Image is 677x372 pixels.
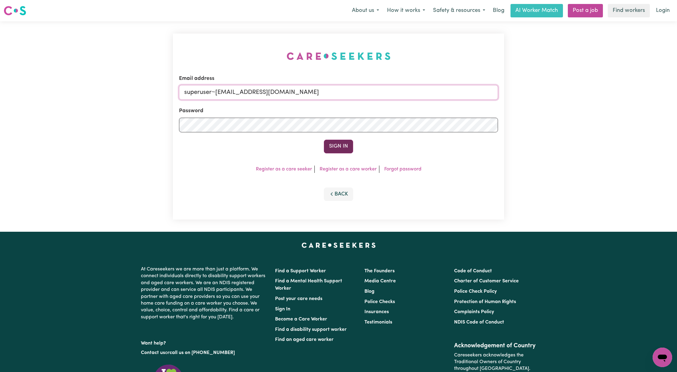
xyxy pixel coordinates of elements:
a: Protection of Human Rights [454,299,516,304]
a: Register as a care seeker [256,167,312,172]
a: Post a job [568,4,603,17]
a: Police Check Policy [454,289,497,294]
button: Sign In [324,140,353,153]
a: Blog [489,4,508,17]
label: Password [179,107,203,115]
p: At Careseekers we are more than just a platform. We connect individuals directly to disability su... [141,263,268,323]
label: Email address [179,75,214,83]
p: or [141,347,268,359]
a: NDIS Code of Conduct [454,320,504,325]
input: Email address [179,85,498,100]
h2: Acknowledgement of Country [454,342,536,349]
a: Login [652,4,673,17]
a: Police Checks [364,299,395,304]
a: Find a Support Worker [275,269,326,274]
button: Safety & resources [429,4,489,17]
p: Want help? [141,338,268,347]
a: Find workers [608,4,650,17]
a: Careseekers logo [4,4,26,18]
a: Sign In [275,307,290,312]
a: Contact us [141,350,165,355]
button: Back [324,188,353,201]
a: Complaints Policy [454,309,494,314]
a: Post your care needs [275,296,322,301]
img: Careseekers logo [4,5,26,16]
a: Blog [364,289,374,294]
a: Find a Mental Health Support Worker [275,279,342,291]
a: AI Worker Match [510,4,563,17]
a: The Founders [364,269,395,274]
iframe: Button to launch messaging window, conversation in progress [653,348,672,367]
a: Register as a care worker [320,167,377,172]
a: Charter of Customer Service [454,279,519,284]
a: Become a Care Worker [275,317,327,322]
a: call us on [PHONE_NUMBER] [170,350,235,355]
a: Testimonials [364,320,392,325]
button: How it works [383,4,429,17]
a: Find an aged care worker [275,337,334,342]
a: Insurances [364,309,389,314]
a: Find a disability support worker [275,327,347,332]
button: About us [348,4,383,17]
a: Media Centre [364,279,396,284]
a: Forgot password [384,167,421,172]
a: Code of Conduct [454,269,492,274]
a: Careseekers home page [302,243,376,248]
